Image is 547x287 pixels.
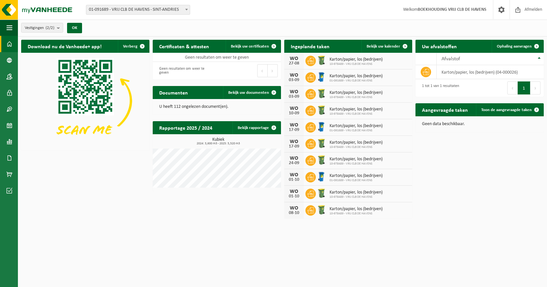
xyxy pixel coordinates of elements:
[288,122,301,128] div: WO
[288,61,301,66] div: 27-08
[288,56,301,61] div: WO
[288,194,301,199] div: 01-10
[330,74,383,79] span: Karton/papier, los (bedrijven)
[288,128,301,132] div: 17-09
[442,56,460,62] span: Afvalstof
[330,157,383,162] span: Karton/papier, los (bedrijven)
[288,189,301,194] div: WO
[231,44,269,49] span: Bekijk uw certificaten
[316,71,327,82] img: WB-0240-HPE-BE-01
[316,55,327,66] img: WB-0240-HPE-GN-51
[156,142,281,145] span: 2024: 3,600 m3 - 2025: 5,520 m3
[156,137,281,145] h3: Kubiek
[153,86,194,99] h2: Documenten
[330,123,383,129] span: Karton/papier, los (bedrijven)
[330,207,383,212] span: Karton/papier, los (bedrijven)
[21,23,63,33] button: Vestigingen(2/2)
[316,204,327,215] img: WB-0240-HPE-GN-51
[288,106,301,111] div: WO
[497,44,532,49] span: Ophaling aanvragen
[437,65,544,79] td: karton/papier, los (bedrijven) (04-000026)
[288,94,301,99] div: 03-09
[530,81,540,94] button: Next
[288,206,301,211] div: WO
[159,105,274,109] p: U heeft 112 ongelezen document(en).
[288,178,301,182] div: 01-10
[288,172,301,178] div: WO
[330,79,383,83] span: 01-091689 - VRIJ CLB DE HAVENS
[330,195,383,199] span: 10-978489 - VRIJ CLB DE HAVENS
[316,188,327,199] img: WB-0240-HPE-GN-51
[86,5,190,15] span: 01-091689 - VRIJ CLB DE HAVENS - SINT-ANDRIES
[288,139,301,144] div: WO
[228,91,269,95] span: Bekijk uw documenten
[3,273,109,287] iframe: chat widget
[118,40,149,53] button: Verberg
[330,95,383,99] span: 10-978489 - VRIJ CLB DE HAVENS
[288,73,301,78] div: WO
[330,107,383,112] span: Karton/papier, los (bedrijven)
[86,5,190,14] span: 01-091689 - VRIJ CLB DE HAVENS - SINT-ANDRIES
[419,81,459,95] div: 1 tot 1 van 1 resultaten
[153,40,216,52] h2: Certificaten & attesten
[232,121,280,134] a: Bekijk rapportage
[422,122,537,126] p: Geen data beschikbaar.
[330,57,383,62] span: Karton/papier, los (bedrijven)
[415,103,474,116] h2: Aangevraagde taken
[316,121,327,132] img: WB-0240-HPE-BE-01
[288,161,301,165] div: 24-09
[288,78,301,82] div: 03-09
[288,144,301,149] div: 17-09
[153,53,281,62] td: Geen resultaten om weer te geven
[330,90,383,95] span: Karton/papier, los (bedrijven)
[481,108,532,112] span: Toon de aangevraagde taken
[518,81,530,94] button: 1
[21,40,108,52] h2: Download nu de Vanheede+ app!
[153,121,219,134] h2: Rapportage 2025 / 2024
[330,112,383,116] span: 10-978489 - VRIJ CLB DE HAVENS
[284,40,336,52] h2: Ingeplande taken
[46,26,54,30] count: (2/2)
[330,129,383,133] span: 01-091689 - VRIJ CLB DE HAVENS
[67,23,82,33] button: OK
[330,212,383,216] span: 10-978489 - VRIJ CLB DE HAVENS
[288,211,301,215] div: 08-10
[316,154,327,165] img: WB-0240-HPE-GN-51
[316,88,327,99] img: WB-0240-HPE-GN-51
[288,156,301,161] div: WO
[288,111,301,116] div: 10-09
[156,64,214,78] div: Geen resultaten om weer te geven
[21,53,149,149] img: Download de VHEPlus App
[123,44,137,49] span: Verberg
[492,40,543,53] a: Ophaling aanvragen
[476,103,543,116] a: Toon de aangevraagde taken
[330,62,383,66] span: 10-978489 - VRIJ CLB DE HAVENS
[418,7,486,12] strong: BOEKHOUDING VRIJ CLB DE HAVENS
[330,145,383,149] span: 10-978489 - VRIJ CLB DE HAVENS
[316,105,327,116] img: WB-0240-HPE-GN-51
[268,64,278,77] button: Next
[330,173,383,179] span: Karton/papier, los (bedrijven)
[330,190,383,195] span: Karton/papier, los (bedrijven)
[330,179,383,182] span: 01-091689 - VRIJ CLB DE HAVENS
[288,89,301,94] div: WO
[330,162,383,166] span: 10-978489 - VRIJ CLB DE HAVENS
[507,81,518,94] button: Previous
[361,40,412,53] a: Bekijk uw kalender
[415,40,463,52] h2: Uw afvalstoffen
[330,140,383,145] span: Karton/papier, los (bedrijven)
[25,23,54,33] span: Vestigingen
[226,40,280,53] a: Bekijk uw certificaten
[316,171,327,182] img: WB-0240-HPE-BE-01
[257,64,268,77] button: Previous
[367,44,400,49] span: Bekijk uw kalender
[223,86,280,99] a: Bekijk uw documenten
[316,138,327,149] img: WB-0240-HPE-GN-51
